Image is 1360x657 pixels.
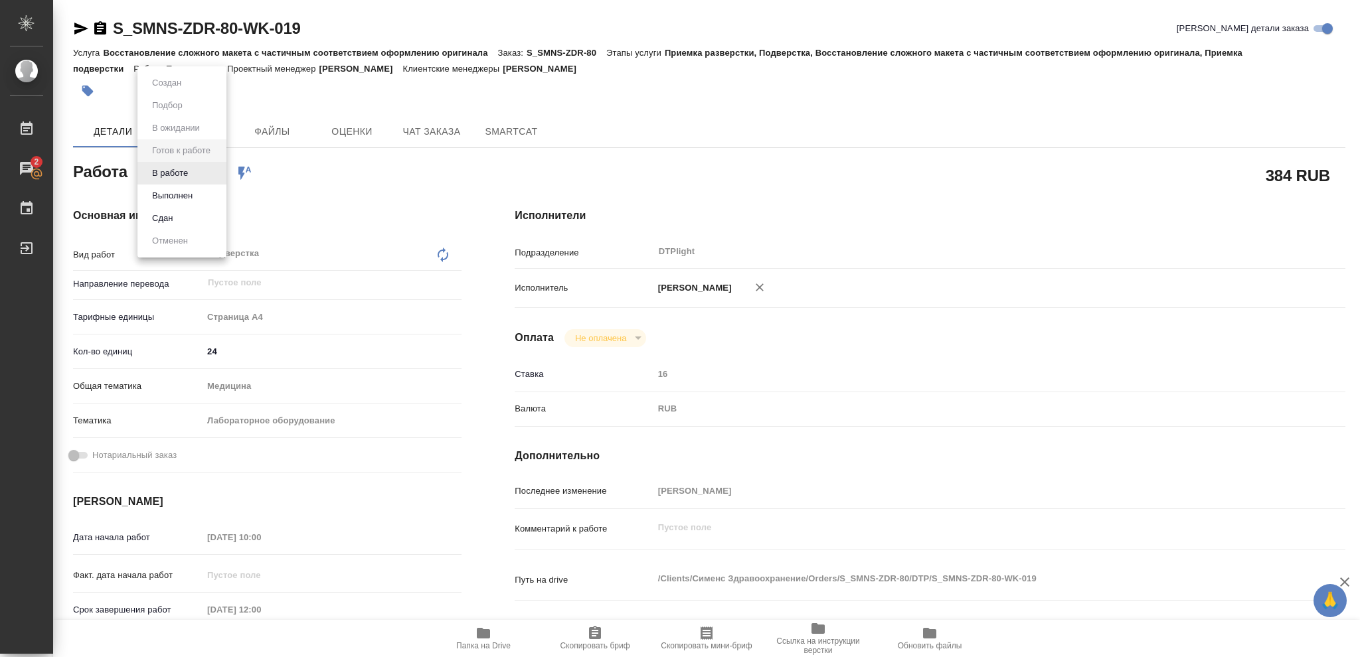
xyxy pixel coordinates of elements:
button: В ожидании [148,121,204,135]
button: Готов к работе [148,143,214,158]
button: Выполнен [148,188,197,203]
button: Отменен [148,234,192,248]
button: Сдан [148,211,177,226]
button: Создан [148,76,185,90]
button: В работе [148,166,192,181]
button: Подбор [148,98,187,113]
